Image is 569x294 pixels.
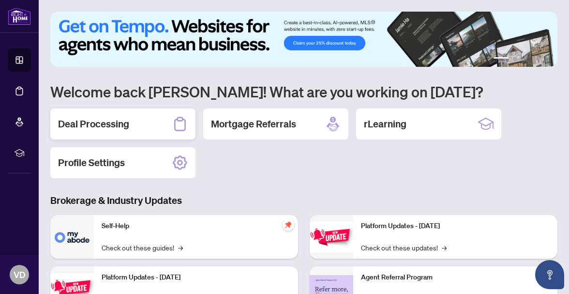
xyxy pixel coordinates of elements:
[102,272,290,283] p: Platform Updates - [DATE]
[58,117,129,131] h2: Deal Processing
[14,268,26,281] span: VD
[50,12,557,67] img: Slide 0
[513,57,517,61] button: 2
[50,194,557,207] h3: Brokerage & Industry Updates
[283,219,294,231] span: pushpin
[211,117,296,131] h2: Mortgage Referrals
[521,57,524,61] button: 3
[361,272,550,283] p: Agent Referral Program
[50,82,557,101] h1: Welcome back [PERSON_NAME]! What are you working on [DATE]?
[535,260,564,289] button: Open asap
[536,57,540,61] button: 5
[364,117,406,131] h2: rLearning
[361,242,447,253] a: Check out these updates!→
[102,221,290,232] p: Self-Help
[178,242,183,253] span: →
[544,57,548,61] button: 6
[102,242,183,253] a: Check out these guides!→
[361,221,550,232] p: Platform Updates - [DATE]
[310,222,353,252] img: Platform Updates - June 23, 2025
[8,7,31,25] img: logo
[58,156,125,170] h2: Profile Settings
[528,57,532,61] button: 4
[494,57,509,61] button: 1
[442,242,447,253] span: →
[50,215,94,259] img: Self-Help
